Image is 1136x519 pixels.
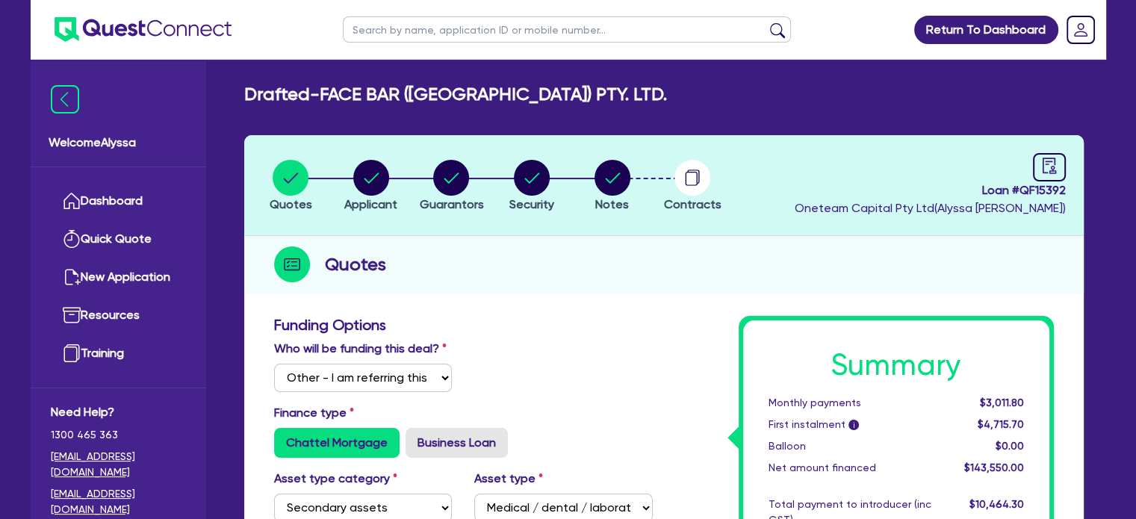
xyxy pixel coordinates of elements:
[1041,158,1058,174] span: audit
[914,16,1058,44] a: Return To Dashboard
[979,397,1023,408] span: $3,011.80
[963,461,1023,473] span: $143,550.00
[274,246,310,282] img: step-icon
[664,197,721,211] span: Contracts
[51,182,186,220] a: Dashboard
[594,159,631,214] button: Notes
[419,197,483,211] span: Guarantors
[55,17,232,42] img: quest-connect-logo-blue
[269,159,313,214] button: Quotes
[51,403,186,421] span: Need Help?
[343,16,791,43] input: Search by name, application ID or mobile number...
[509,197,554,211] span: Security
[274,316,653,334] h3: Funding Options
[595,197,629,211] span: Notes
[51,449,186,480] a: [EMAIL_ADDRESS][DOMAIN_NAME]
[51,85,79,114] img: icon-menu-close
[51,258,186,296] a: New Application
[757,438,943,454] div: Balloon
[474,470,543,488] label: Asset type
[63,230,81,248] img: quick-quote
[274,470,397,488] label: Asset type category
[418,159,484,214] button: Guarantors
[769,347,1024,383] h1: Summary
[977,418,1023,430] span: $4,715.70
[995,440,1023,452] span: $0.00
[325,251,386,278] h2: Quotes
[51,220,186,258] a: Quick Quote
[270,197,312,211] span: Quotes
[274,428,400,458] label: Chattel Mortgage
[49,134,188,152] span: Welcome Alyssa
[848,420,859,430] span: i
[344,159,398,214] button: Applicant
[663,159,722,214] button: Contracts
[51,427,186,443] span: 1300 465 363
[795,181,1066,199] span: Loan # QF15392
[63,344,81,362] img: training
[406,428,508,458] label: Business Loan
[795,201,1066,215] span: Oneteam Capital Pty Ltd ( Alyssa [PERSON_NAME] )
[274,340,447,358] label: Who will be funding this deal?
[63,268,81,286] img: new-application
[274,404,354,422] label: Finance type
[757,460,943,476] div: Net amount financed
[244,84,667,105] h2: Drafted - FACE BAR ([GEOGRAPHIC_DATA]) PTY. LTD.
[1061,10,1100,49] a: Dropdown toggle
[63,306,81,324] img: resources
[51,486,186,518] a: [EMAIL_ADDRESS][DOMAIN_NAME]
[509,159,555,214] button: Security
[757,417,943,432] div: First instalment
[969,498,1023,510] span: $10,464.30
[51,296,186,335] a: Resources
[51,335,186,373] a: Training
[344,197,397,211] span: Applicant
[757,395,943,411] div: Monthly payments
